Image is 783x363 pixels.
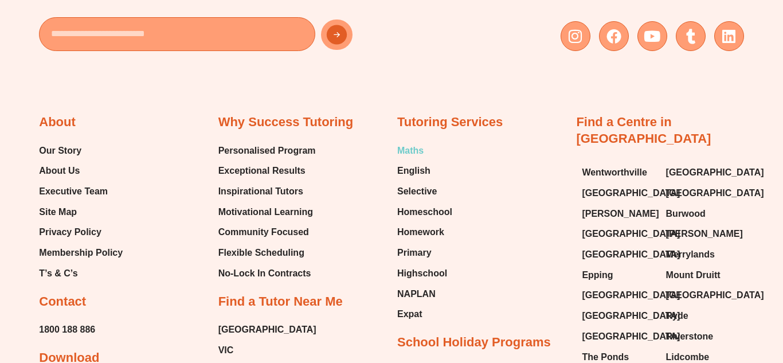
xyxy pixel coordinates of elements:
span: Epping [582,267,613,284]
a: Community Focused [218,224,316,241]
span: [GEOGRAPHIC_DATA] [582,185,680,202]
a: [GEOGRAPHIC_DATA] [582,328,654,345]
a: Wentworthville [582,164,654,181]
a: Highschool [397,265,452,282]
a: Primary [397,244,452,261]
span: English [397,162,430,179]
a: 1800 188 886 [39,321,95,338]
a: Homework [397,224,452,241]
span: [GEOGRAPHIC_DATA] [666,185,764,202]
span: Expat [397,306,422,323]
span: Flexible Scheduling [218,244,304,261]
span: Privacy Policy [39,224,101,241]
a: Maths [397,142,452,159]
a: Burwood [666,205,738,223]
h2: Find a Tutor Near Me [218,294,343,310]
a: [GEOGRAPHIC_DATA] [666,164,738,181]
form: New Form [39,17,386,57]
a: Motivational Learning [218,204,316,221]
a: [GEOGRAPHIC_DATA] [582,287,654,304]
span: Our Story [39,142,81,159]
a: [GEOGRAPHIC_DATA] [582,225,654,243]
a: About Us [39,162,123,179]
a: Site Map [39,204,123,221]
a: English [397,162,452,179]
span: About Us [39,162,80,179]
span: T’s & C’s [39,265,77,282]
a: Executive Team [39,183,123,200]
span: Maths [397,142,424,159]
span: Site Map [39,204,77,221]
a: Exceptional Results [218,162,316,179]
span: [GEOGRAPHIC_DATA] [582,328,680,345]
span: Executive Team [39,183,108,200]
a: Expat [397,306,452,323]
a: Our Story [39,142,123,159]
a: [GEOGRAPHIC_DATA] [582,185,654,202]
a: Inspirational Tutors [218,183,316,200]
span: Homework [397,224,444,241]
span: [GEOGRAPHIC_DATA] [582,287,680,304]
span: [PERSON_NAME] [582,205,659,223]
span: No-Lock In Contracts [218,265,311,282]
iframe: Chat Widget [593,233,783,363]
a: [PERSON_NAME] [582,205,654,223]
span: NAPLAN [397,286,436,303]
a: [PERSON_NAME] [666,225,738,243]
a: No-Lock In Contracts [218,265,316,282]
a: Personalised Program [218,142,316,159]
a: T’s & C’s [39,265,123,282]
span: [GEOGRAPHIC_DATA] [582,225,680,243]
a: Membership Policy [39,244,123,261]
span: Primary [397,244,432,261]
span: Burwood [666,205,706,223]
h2: Tutoring Services [397,114,503,131]
h2: Why Success Tutoring [218,114,354,131]
span: Motivational Learning [218,204,313,221]
h2: School Holiday Programs [397,334,551,351]
a: [GEOGRAPHIC_DATA] [218,321,316,338]
a: Selective [397,183,452,200]
span: Highschool [397,265,447,282]
a: Homeschool [397,204,452,221]
a: VIC [218,342,316,359]
span: Selective [397,183,437,200]
span: Community Focused [218,224,309,241]
a: [GEOGRAPHIC_DATA] [582,246,654,263]
a: Privacy Policy [39,224,123,241]
a: [GEOGRAPHIC_DATA] [666,185,738,202]
a: [GEOGRAPHIC_DATA] [582,307,654,325]
span: Inspirational Tutors [218,183,303,200]
span: Exceptional Results [218,162,306,179]
span: [GEOGRAPHIC_DATA] [666,164,764,181]
a: Flexible Scheduling [218,244,316,261]
span: Wentworthville [582,164,647,181]
h2: Contact [39,294,86,310]
span: VIC [218,342,234,359]
a: NAPLAN [397,286,452,303]
a: Epping [582,267,654,284]
a: Find a Centre in [GEOGRAPHIC_DATA] [576,115,711,146]
h2: About [39,114,76,131]
span: [GEOGRAPHIC_DATA] [582,307,680,325]
span: [PERSON_NAME] [666,225,743,243]
span: [GEOGRAPHIC_DATA] [582,246,680,263]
